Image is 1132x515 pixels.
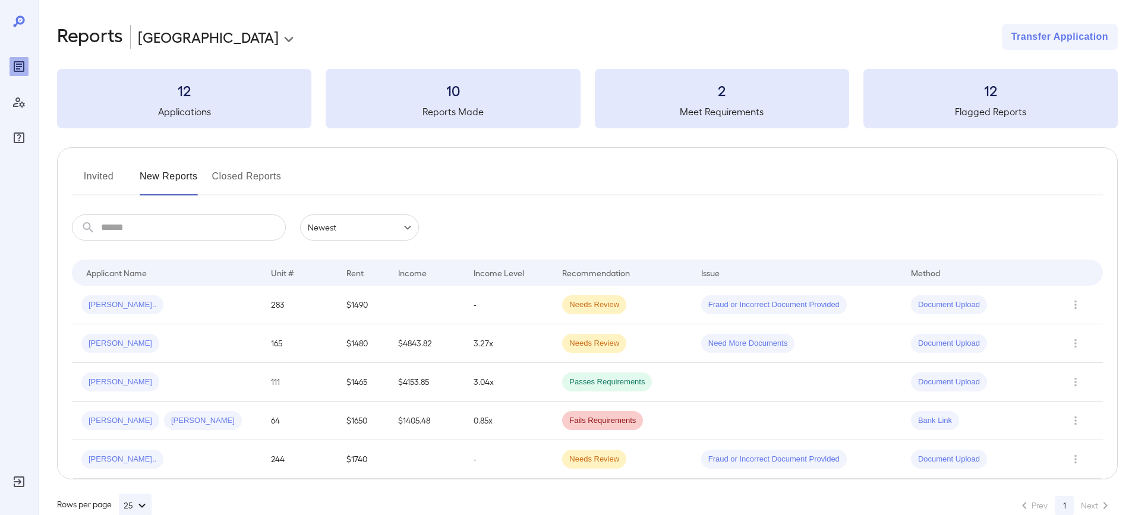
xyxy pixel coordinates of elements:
span: Needs Review [562,454,626,465]
div: Rent [346,266,365,280]
span: Fails Requirements [562,415,643,426]
td: 165 [261,324,337,363]
button: Row Actions [1066,295,1085,314]
div: Log Out [10,472,29,491]
td: $1740 [337,440,389,479]
span: Needs Review [562,338,626,349]
button: Transfer Application [1002,24,1118,50]
button: page 1 [1055,496,1074,515]
div: Issue [701,266,720,280]
span: Document Upload [911,299,987,311]
td: $1650 [337,402,389,440]
h3: 10 [326,81,580,100]
span: [PERSON_NAME].. [81,454,163,465]
button: Invited [72,167,125,195]
div: Recommendation [562,266,630,280]
td: $1405.48 [389,402,464,440]
button: New Reports [140,167,198,195]
div: Newest [300,214,419,241]
h5: Meet Requirements [595,105,849,119]
h5: Flagged Reports [863,105,1118,119]
span: [PERSON_NAME] [81,377,159,388]
td: 0.85x [464,402,553,440]
h5: Applications [57,105,311,119]
button: Row Actions [1066,450,1085,469]
td: - [464,286,553,324]
td: 3.27x [464,324,553,363]
td: 3.04x [464,363,553,402]
div: Method [911,266,940,280]
span: Need More Documents [701,338,795,349]
td: 64 [261,402,337,440]
div: Income Level [474,266,524,280]
td: $1465 [337,363,389,402]
h3: 12 [863,81,1118,100]
td: $1480 [337,324,389,363]
span: Bank Link [911,415,959,426]
h3: 2 [595,81,849,100]
span: Document Upload [911,338,987,349]
td: 244 [261,440,337,479]
button: Row Actions [1066,411,1085,430]
div: Applicant Name [86,266,147,280]
span: [PERSON_NAME] [81,415,159,426]
span: [PERSON_NAME] [81,338,159,349]
h5: Reports Made [326,105,580,119]
td: 283 [261,286,337,324]
h3: 12 [57,81,311,100]
span: Fraud or Incorrect Document Provided [701,454,847,465]
span: Document Upload [911,454,987,465]
h2: Reports [57,24,123,50]
button: Row Actions [1066,372,1085,391]
summary: 12Applications10Reports Made2Meet Requirements12Flagged Reports [57,69,1118,128]
td: $4843.82 [389,324,464,363]
td: $1490 [337,286,389,324]
span: Document Upload [911,377,987,388]
span: Needs Review [562,299,626,311]
div: Unit # [271,266,294,280]
span: [PERSON_NAME].. [81,299,163,311]
span: Fraud or Incorrect Document Provided [701,299,847,311]
div: Income [398,266,427,280]
td: $4153.85 [389,363,464,402]
td: - [464,440,553,479]
td: 111 [261,363,337,402]
nav: pagination navigation [1012,496,1118,515]
p: [GEOGRAPHIC_DATA] [138,27,279,46]
div: FAQ [10,128,29,147]
span: Passes Requirements [562,377,652,388]
button: Row Actions [1066,334,1085,353]
div: Manage Users [10,93,29,112]
div: Reports [10,57,29,76]
button: Closed Reports [212,167,282,195]
span: [PERSON_NAME] [164,415,242,426]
